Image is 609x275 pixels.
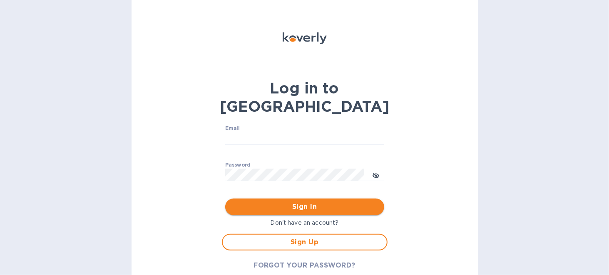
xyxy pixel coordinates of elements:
span: Sign Up [229,237,380,247]
label: Password [225,163,251,168]
label: Email [225,126,240,131]
span: Sign in [232,202,378,212]
button: Sign in [225,199,384,215]
p: Don't have an account? [222,219,388,227]
img: Koverly [283,32,327,44]
button: FORGOT YOUR PASSWORD? [247,257,362,274]
span: FORGOT YOUR PASSWORD? [254,260,355,270]
b: Log in to [GEOGRAPHIC_DATA] [220,79,389,115]
button: toggle password visibility [368,167,384,183]
button: Sign Up [222,234,388,250]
